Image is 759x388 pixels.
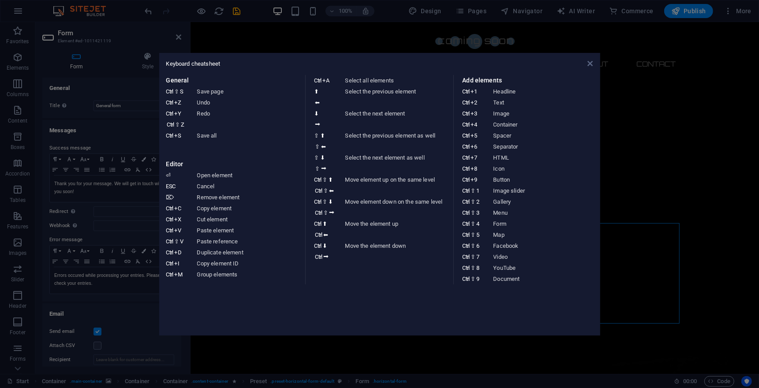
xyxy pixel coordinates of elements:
i: ⇧ [471,254,475,260]
i: Ctrl [463,121,470,128]
i: ⬅ [315,99,320,106]
i: 6 [471,143,477,150]
i: 5 [476,231,479,238]
i: ⇧ [175,121,180,128]
dd: Copy element [197,203,301,214]
dd: Container [494,119,598,130]
dd: Save all [197,130,301,141]
i: 3 [476,209,479,216]
i: Ctrl [463,143,470,150]
dd: Button [494,174,598,185]
dd: Move the element up [345,218,449,240]
i: ⇧ [471,265,475,271]
i: Ctrl [167,121,174,128]
i: 1 [476,187,479,194]
i: Z [174,99,181,106]
i: Ctrl [315,187,322,194]
i: 5 [471,132,477,139]
i: 4 [476,220,479,227]
i: Ctrl [463,209,470,216]
i: Ctrl [314,198,322,205]
i: V [174,227,181,234]
i: Ctrl [463,242,470,249]
i: Ctrl [463,220,470,227]
i: ⇧ [323,187,328,194]
i: Ctrl [463,132,470,139]
i: ⇧ [471,209,475,216]
i: 3 [471,110,477,117]
i: Ctrl [314,176,322,183]
i: 2 [476,198,479,205]
i: ⮕ [323,254,329,260]
i: Ctrl [314,242,322,249]
dd: Move element up on the same level [345,174,449,196]
h3: Editor [166,159,297,170]
i: ⮕ [329,209,335,216]
i: 6 [476,242,479,249]
dd: Headline [494,86,598,97]
i: C [174,205,181,212]
dd: Text [494,97,598,108]
i: ⬅ [329,187,334,194]
i: 9 [476,276,479,282]
i: Ctrl [463,231,470,238]
h3: General [166,75,297,86]
i: Ctrl [315,231,322,238]
i: Ctrl [166,260,173,267]
i: ⇧ [322,176,327,183]
dd: Image [494,108,598,119]
i: 8 [476,265,479,271]
i: ⬇ [314,110,319,117]
dd: Video [494,251,598,262]
i: ⮕ [321,165,327,172]
i: 7 [476,254,479,260]
i: Ctrl [166,271,173,278]
i: Ctrl [463,265,470,271]
i: ⇧ [471,231,475,238]
i: ⌦ [166,194,174,201]
dd: Cancel [197,181,301,192]
i: Y [174,110,181,117]
dd: Select all elements [345,75,449,86]
dd: Move element down on the same level [345,196,449,218]
i: ⇧ [174,238,179,245]
i: X [174,216,181,223]
dd: Select the next element as well [345,152,449,174]
i: M [174,271,183,278]
i: ⇧ [314,132,319,139]
i: Ctrl [463,254,470,260]
i: Ctrl [166,110,173,117]
i: 4 [471,121,477,128]
i: ⬇ [322,242,327,249]
i: Ctrl [166,249,173,256]
i: Ctrl [314,220,322,227]
i: ⬇ [320,154,325,161]
i: 7 [471,154,477,161]
i: 2 [471,99,477,106]
i: Ctrl [463,176,470,183]
i: Ctrl [463,165,470,172]
i: ⬆ [322,220,327,227]
span: Keyboard cheatsheet [166,60,221,67]
i: ⇧ [471,276,475,282]
i: Ctrl [463,154,470,161]
dd: Undo [197,97,301,108]
dd: Map [494,229,598,240]
i: Ctrl [166,227,173,234]
i: ⬆ [320,132,325,139]
i: ⇧ [322,198,327,205]
dd: Separator [494,141,598,152]
dd: Paste element [197,225,301,236]
dd: Select the previous element [345,86,449,108]
i: ⇧ [174,88,179,95]
i: S [180,88,183,95]
i: Ctrl [166,238,173,245]
i: 8 [471,165,477,172]
i: ⬆ [328,176,333,183]
dd: Spacer [494,130,598,141]
i: ⬅ [321,143,326,150]
dd: HTML [494,152,598,163]
i: Ctrl [463,110,470,117]
i: 1 [471,88,477,95]
i: Ctrl [314,77,322,84]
